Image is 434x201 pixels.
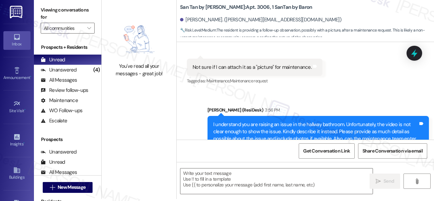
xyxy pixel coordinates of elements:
a: Insights • [3,131,31,149]
div: Escalate [41,117,67,124]
i:  [414,179,419,184]
div: You've read all your messages - great job! [109,63,169,77]
div: Tagged as: [187,76,322,86]
div: Prospects + Residents [34,44,101,51]
span: Maintenance request [230,78,268,84]
button: Send [370,174,400,189]
div: Review follow-ups [41,87,88,94]
span: New Message [58,184,85,191]
div: Unanswered [41,148,77,156]
span: • [23,141,24,145]
span: Share Conversation via email [362,147,423,155]
div: Not sure if I can attach it as a "picture" for maintenance. [193,64,312,71]
div: Unanswered [41,66,77,74]
div: [PERSON_NAME] (ResiDesk) [208,106,429,116]
img: empty-state [112,19,166,60]
span: Maintenance , [206,78,230,84]
a: Site Visit • [3,98,31,116]
button: Get Conversation Link [299,143,354,159]
b: San Tan by [PERSON_NAME]: Apt. 3006, 1 SanTan by Baron [180,4,312,11]
span: : The resident is providing a follow-up observation, possibly with a picture, after a maintenance... [180,27,434,41]
input: All communities [44,23,84,34]
div: 3:56 PM [263,106,280,114]
label: Viewing conversations for [41,5,95,23]
span: • [24,107,25,112]
a: Inbox [3,31,31,49]
div: Unread [41,56,65,63]
i:  [87,25,91,31]
div: WO Follow-ups [41,107,82,114]
span: • [30,74,31,79]
span: Get Conversation Link [303,147,350,155]
img: ResiDesk Logo [10,6,24,18]
strong: 🔧 Risk Level: Medium [180,27,216,33]
button: Share Conversation via email [358,143,427,159]
div: Maintenance [41,97,78,104]
i:  [376,179,381,184]
div: Unread [41,159,65,166]
span: Send [383,178,394,185]
i:  [50,185,55,190]
div: All Messages [41,169,77,176]
a: Buildings [3,164,31,183]
div: I understand you are raising an issue in the hallway bathroom. Unfortunately, the video is not cl... [213,121,418,157]
button: New Message [43,182,93,193]
div: Prospects [34,136,101,143]
div: [PERSON_NAME]. ([PERSON_NAME][EMAIL_ADDRESS][DOMAIN_NAME]) [180,16,341,23]
div: (4) [92,65,101,75]
div: All Messages [41,77,77,84]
